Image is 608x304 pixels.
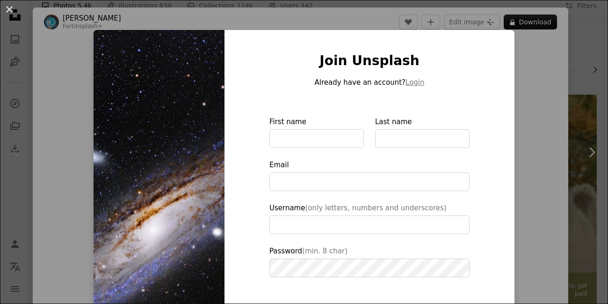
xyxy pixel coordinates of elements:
input: Last name [375,129,470,148]
p: Already have an account? [269,77,470,88]
button: Login [405,77,424,88]
label: Email [269,159,470,191]
span: (only letters, numbers and underscores) [305,204,446,212]
input: First name [269,129,364,148]
input: Username(only letters, numbers and underscores) [269,215,470,234]
label: Last name [375,116,470,148]
input: Password(min. 8 char) [269,259,470,277]
input: Email [269,172,470,191]
h1: Join Unsplash [269,52,470,69]
label: Password [269,245,470,277]
span: (min. 8 char) [302,247,347,255]
label: First name [269,116,364,148]
label: Username [269,202,470,234]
